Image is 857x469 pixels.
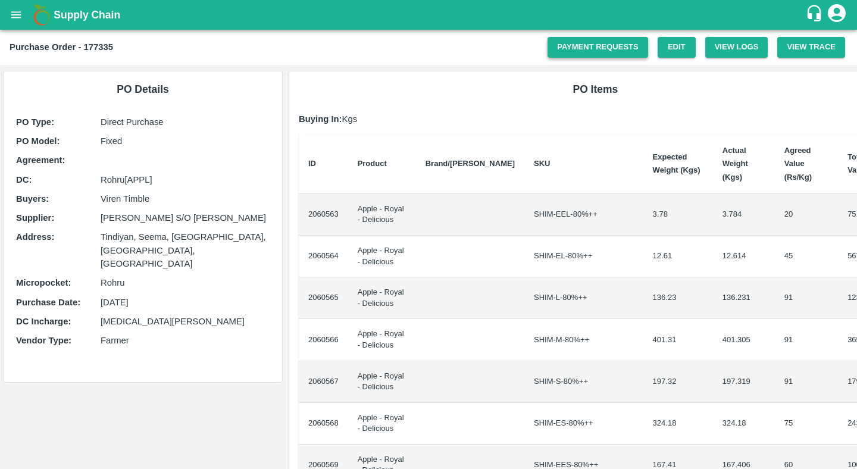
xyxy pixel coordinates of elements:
td: 2060568 [299,403,348,445]
p: Tindiyan, Seema, [GEOGRAPHIC_DATA], [GEOGRAPHIC_DATA], [GEOGRAPHIC_DATA] [101,230,270,270]
b: Buying In: [299,114,342,124]
p: Farmer [101,334,270,347]
b: Brand/[PERSON_NAME] [426,159,515,168]
b: PO Type : [16,117,54,127]
p: Fixed [101,135,270,148]
b: Supplier : [16,213,54,223]
td: 91 [775,319,838,361]
td: 45 [775,236,838,277]
td: Apple - Royal - Delicious [348,194,416,236]
b: Agreed Value (Rs/Kg) [784,146,812,182]
b: Actual Weight (Kgs) [722,146,748,182]
td: 401.305 [713,319,775,361]
td: 20 [775,194,838,236]
td: Apple - Royal - Delicious [348,403,416,445]
td: Apple - Royal - Delicious [348,277,416,319]
b: DC : [16,175,32,185]
div: account of current user [826,2,847,27]
img: logo [30,3,54,27]
b: PO Model : [16,136,60,146]
td: 2060567 [299,361,348,403]
td: SHIM-ES-80%++ [524,403,643,445]
td: SHIM-L-80%++ [524,277,643,319]
b: Vendor Type : [16,336,71,345]
b: Agreement: [16,155,65,165]
b: ID [308,159,316,168]
b: DC Incharge : [16,317,71,326]
td: 197.319 [713,361,775,403]
b: Product [358,159,387,168]
p: Rohru [101,276,270,289]
p: [MEDICAL_DATA][PERSON_NAME] [101,315,270,328]
b: Purchase Date : [16,298,80,307]
td: 2060564 [299,236,348,277]
b: Supply Chain [54,9,120,21]
p: [DATE] [101,296,270,309]
td: 324.18 [713,403,775,445]
td: Apple - Royal - Delicious [348,361,416,403]
b: Expected Weight (Kgs) [653,152,700,174]
td: 2060565 [299,277,348,319]
p: Rohru[APPL] [101,173,270,186]
b: Purchase Order - 177335 [10,42,113,52]
b: SKU [534,159,550,168]
td: Apple - Royal - Delicious [348,319,416,361]
a: Payment Requests [548,37,648,58]
td: 3.78 [643,194,713,236]
a: Edit [658,37,696,58]
td: SHIM-M-80%++ [524,319,643,361]
td: SHIM-EEL-80%++ [524,194,643,236]
b: Micropocket : [16,278,71,287]
td: 3.784 [713,194,775,236]
p: Viren Timble [101,192,270,205]
p: Direct Purchase [101,115,270,129]
td: SHIM-EL-80%++ [524,236,643,277]
td: 2060566 [299,319,348,361]
td: 136.231 [713,277,775,319]
td: 12.614 [713,236,775,277]
td: Apple - Royal - Delicious [348,236,416,277]
div: customer-support [805,4,826,26]
a: Supply Chain [54,7,805,23]
button: open drawer [2,1,30,29]
button: View Logs [705,37,768,58]
td: 2060563 [299,194,348,236]
td: SHIM-S-80%++ [524,361,643,403]
b: Address : [16,232,54,242]
td: 75 [775,403,838,445]
td: 136.23 [643,277,713,319]
td: 12.61 [643,236,713,277]
p: [PERSON_NAME] S/O [PERSON_NAME] [101,211,270,224]
button: View Trace [777,37,845,58]
b: Buyers : [16,194,49,204]
td: 91 [775,277,838,319]
td: 324.18 [643,403,713,445]
td: 91 [775,361,838,403]
h6: PO Details [13,81,273,98]
td: 401.31 [643,319,713,361]
td: 197.32 [643,361,713,403]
